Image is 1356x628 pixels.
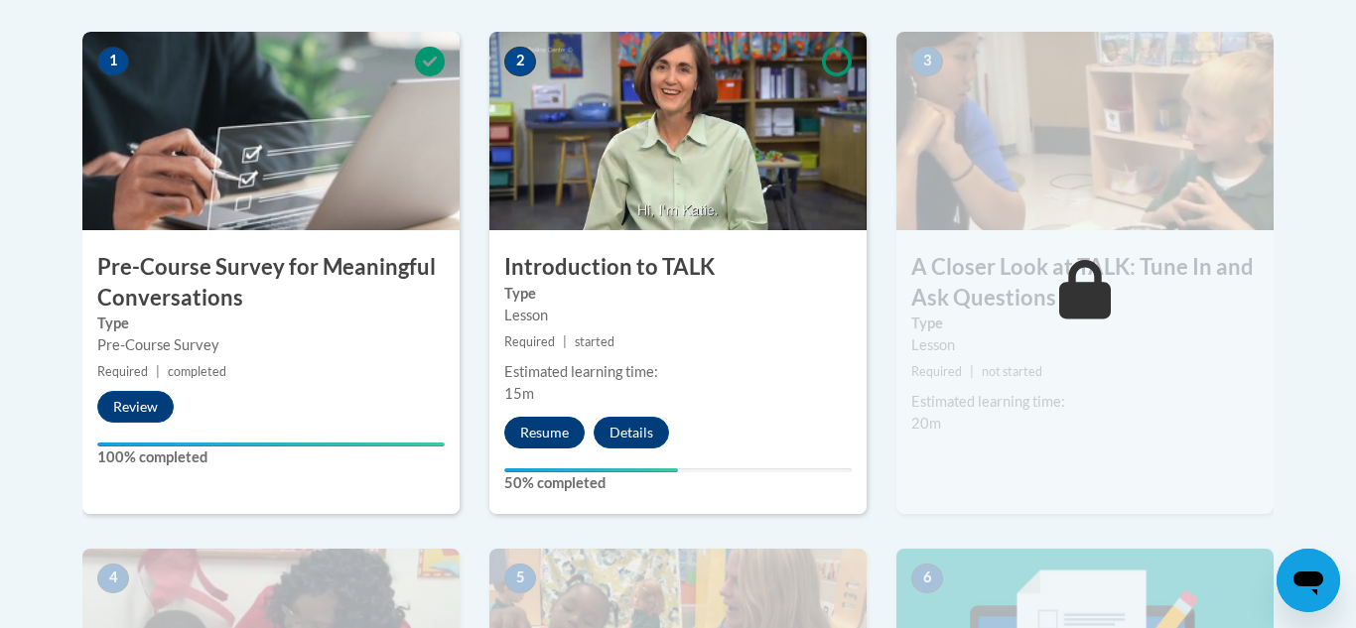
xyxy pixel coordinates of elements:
span: | [156,364,160,379]
span: 5 [504,564,536,593]
div: Your progress [97,442,445,446]
h3: Introduction to TALK [489,252,867,283]
span: | [563,334,567,349]
div: Pre-Course Survey [97,334,445,356]
span: completed [168,364,226,379]
div: Estimated learning time: [911,391,1259,413]
button: Details [594,417,669,448]
h3: A Closer Look at TALK: Tune In and Ask Questions [896,252,1274,314]
span: | [970,364,974,379]
img: Course Image [896,32,1274,230]
img: Course Image [489,32,867,230]
label: Type [97,313,445,334]
label: Type [911,313,1259,334]
div: Lesson [504,305,852,326]
button: Review [97,391,174,423]
button: Resume [504,417,585,448]
span: 2 [504,47,536,76]
span: 3 [911,47,943,76]
div: Lesson [911,334,1259,356]
div: Estimated learning time: [504,361,852,383]
label: 50% completed [504,472,852,494]
span: 1 [97,47,129,76]
h3: Pre-Course Survey for Meaningful Conversations [82,252,460,314]
span: Required [97,364,148,379]
span: Required [504,334,555,349]
span: 20m [911,415,941,432]
span: not started [982,364,1042,379]
label: Type [504,283,852,305]
span: 6 [911,564,943,593]
span: 15m [504,385,534,402]
span: started [575,334,614,349]
label: 100% completed [97,446,445,468]
img: Course Image [82,32,460,230]
div: Your progress [504,468,678,472]
iframe: Button to launch messaging window [1277,549,1340,612]
span: 4 [97,564,129,593]
span: Required [911,364,962,379]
